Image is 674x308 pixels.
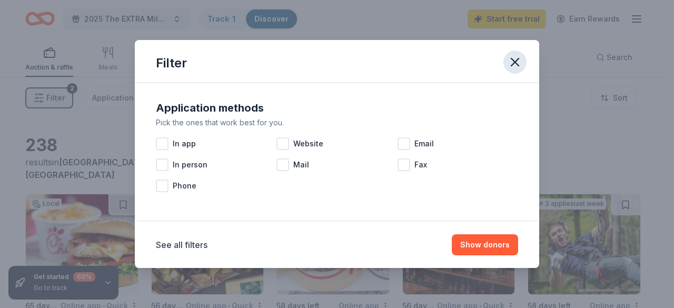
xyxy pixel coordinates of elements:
[452,234,518,255] button: Show donors
[414,137,434,150] span: Email
[414,158,427,171] span: Fax
[156,116,518,129] div: Pick the ones that work best for you.
[293,137,323,150] span: Website
[173,158,207,171] span: In person
[173,137,196,150] span: In app
[293,158,309,171] span: Mail
[156,55,187,72] div: Filter
[173,180,196,192] span: Phone
[156,239,207,251] button: See all filters
[156,100,518,116] div: Application methods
